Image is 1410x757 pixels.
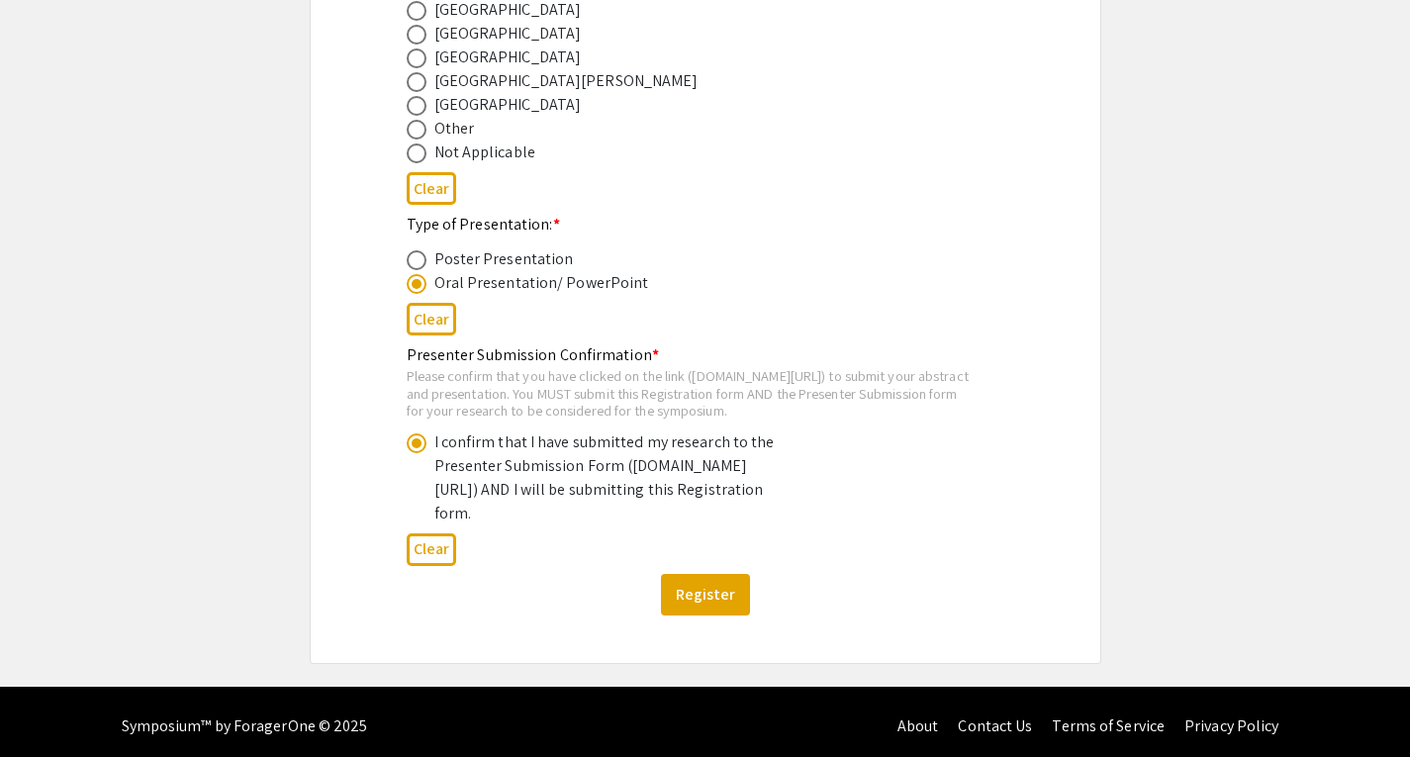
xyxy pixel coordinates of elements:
[407,344,659,365] mat-label: Presenter Submission Confirmation
[434,93,582,117] div: [GEOGRAPHIC_DATA]
[407,172,456,205] button: Clear
[434,22,582,46] div: [GEOGRAPHIC_DATA]
[434,141,535,164] div: Not Applicable
[434,69,699,93] div: [GEOGRAPHIC_DATA][PERSON_NAME]
[434,46,582,69] div: [GEOGRAPHIC_DATA]
[897,715,939,736] a: About
[1184,715,1278,736] a: Privacy Policy
[434,271,649,295] div: Oral Presentation/ PowerPoint
[434,117,475,141] div: Other
[434,430,781,525] div: I confirm that I have submitted my research to the Presenter Submission Form ([DOMAIN_NAME][URL])...
[15,668,84,742] iframe: Chat
[1052,715,1165,736] a: Terms of Service
[407,533,456,566] button: Clear
[661,574,750,615] button: Register
[434,247,574,271] div: Poster Presentation
[407,214,560,235] mat-label: Type of Presentation:
[407,303,456,335] button: Clear
[958,715,1032,736] a: Contact Us
[407,367,973,420] div: Please confirm that you have clicked on the link ([DOMAIN_NAME][URL]) to submit your abstract and...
